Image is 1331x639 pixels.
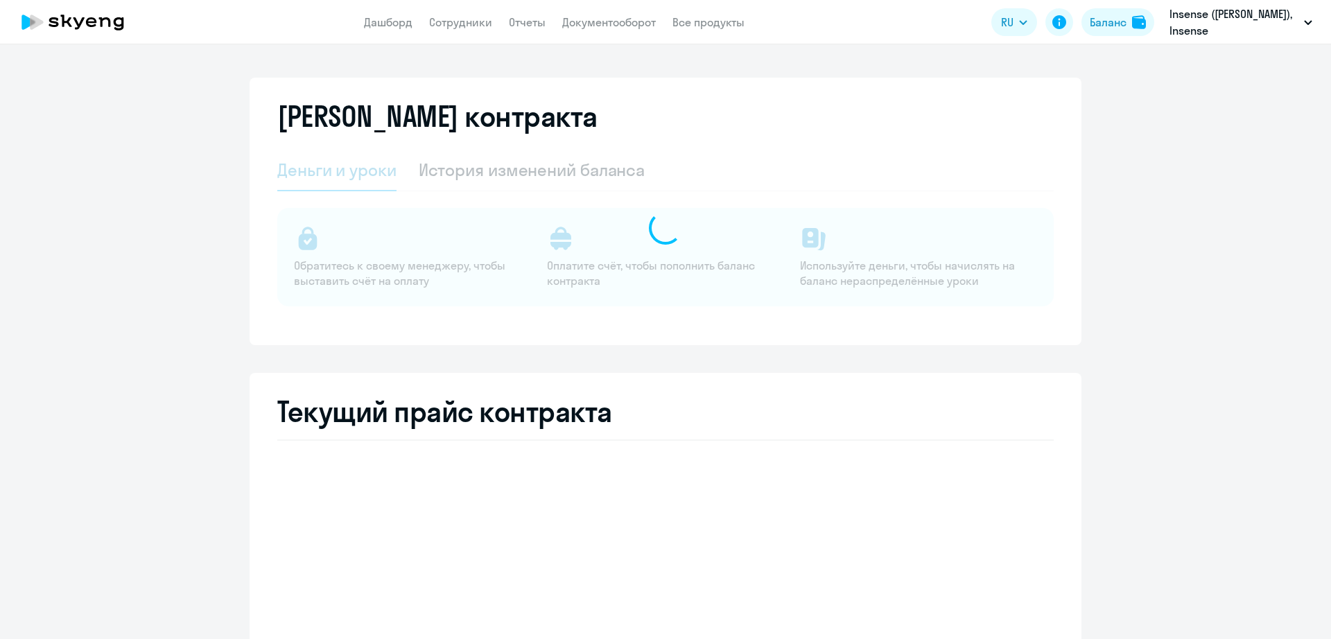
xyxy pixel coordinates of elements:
[1132,15,1146,29] img: balance
[562,15,656,29] a: Документооборот
[277,100,598,133] h2: [PERSON_NAME] контракта
[429,15,492,29] a: Сотрудники
[277,395,1054,428] h2: Текущий прайс контракта
[991,8,1037,36] button: RU
[1163,6,1319,39] button: Insense ([PERSON_NAME]), Insense
[364,15,412,29] a: Дашборд
[1001,14,1014,30] span: RU
[672,15,745,29] a: Все продукты
[509,15,546,29] a: Отчеты
[1169,6,1298,39] p: Insense ([PERSON_NAME]), Insense
[1090,14,1126,30] div: Баланс
[1081,8,1154,36] button: Балансbalance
